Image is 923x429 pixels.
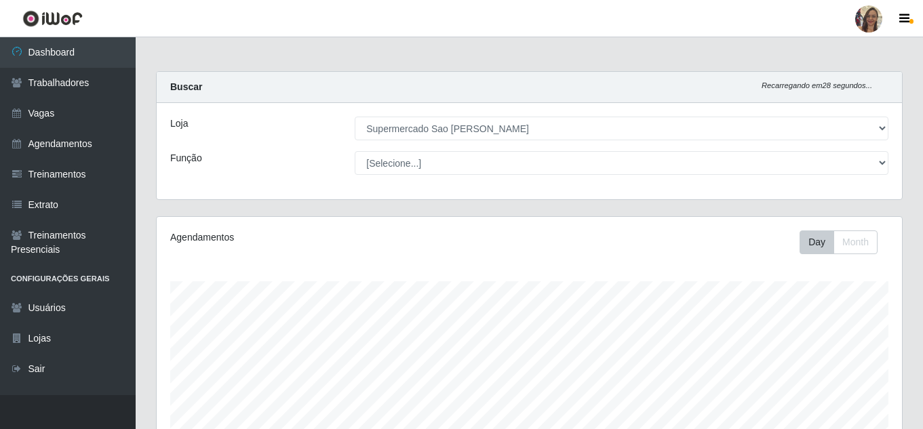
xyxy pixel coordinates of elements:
[800,230,878,254] div: First group
[800,230,888,254] div: Toolbar with button groups
[762,81,872,89] i: Recarregando em 28 segundos...
[800,230,834,254] button: Day
[22,10,83,27] img: CoreUI Logo
[170,230,458,245] div: Agendamentos
[170,81,202,92] strong: Buscar
[833,230,878,254] button: Month
[170,117,188,131] label: Loja
[170,151,202,165] label: Função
